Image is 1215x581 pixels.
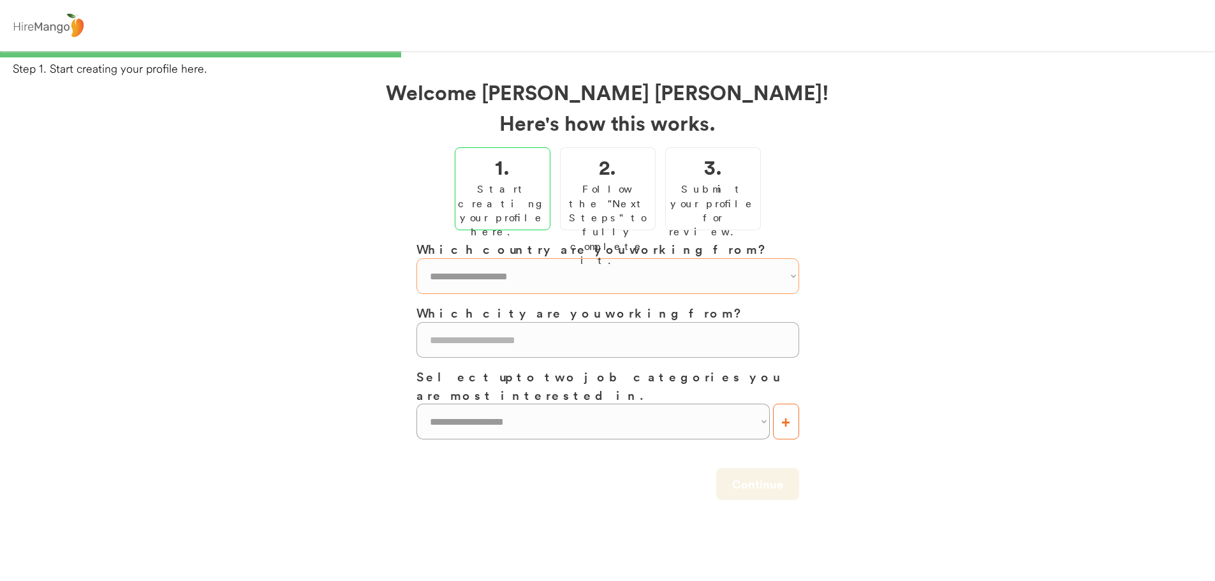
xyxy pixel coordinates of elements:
[564,182,652,267] div: Follow the "Next Steps" to fully complete it.
[704,151,722,182] h2: 3.
[10,11,87,41] img: logo%20-%20hiremango%20gray.png
[3,51,1212,57] div: 33%
[416,367,799,404] h3: Select up to two job categories you are most interested in.
[599,151,616,182] h2: 2.
[416,240,799,258] h3: Which country are you working from?
[386,77,829,138] h2: Welcome [PERSON_NAME] [PERSON_NAME]! Here's how this works.
[458,182,547,239] div: Start creating your profile here.
[13,61,1215,77] div: Step 1. Start creating your profile here.
[773,404,799,439] button: +
[716,468,799,500] button: Continue
[495,151,510,182] h2: 1.
[416,304,799,322] h3: Which city are you working from?
[669,182,757,239] div: Submit your profile for review.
